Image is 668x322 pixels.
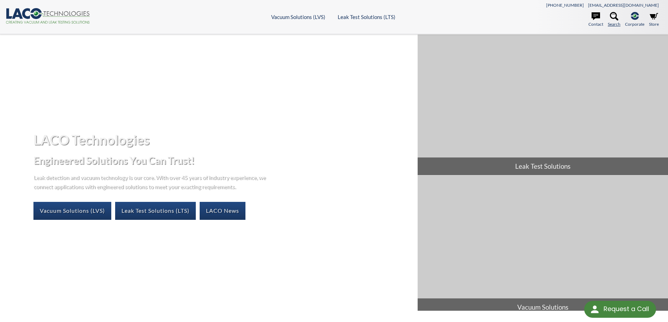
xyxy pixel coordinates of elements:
[625,21,644,27] span: Corporate
[649,12,659,27] a: Store
[33,131,412,148] h1: LACO Technologies
[33,154,412,167] h2: Engineered Solutions You Can Trust!
[115,202,196,219] a: Leak Test Solutions (LTS)
[418,298,668,316] span: Vacuum Solutions
[33,173,269,191] p: Leak detection and vacuum technology is our core. With over 45 years of industry experience, we c...
[589,304,600,315] img: round button
[588,12,603,27] a: Contact
[200,202,245,219] a: LACO News
[608,12,620,27] a: Search
[33,202,111,219] a: Vacuum Solutions (LVS)
[584,301,656,318] div: Request a Call
[604,301,649,317] div: Request a Call
[418,157,668,175] span: Leak Test Solutions
[338,14,395,20] a: Leak Test Solutions (LTS)
[418,175,668,316] a: Vacuum Solutions
[546,2,584,8] a: [PHONE_NUMBER]
[588,2,659,8] a: [EMAIL_ADDRESS][DOMAIN_NAME]
[271,14,325,20] a: Vacuum Solutions (LVS)
[418,35,668,175] a: Leak Test Solutions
